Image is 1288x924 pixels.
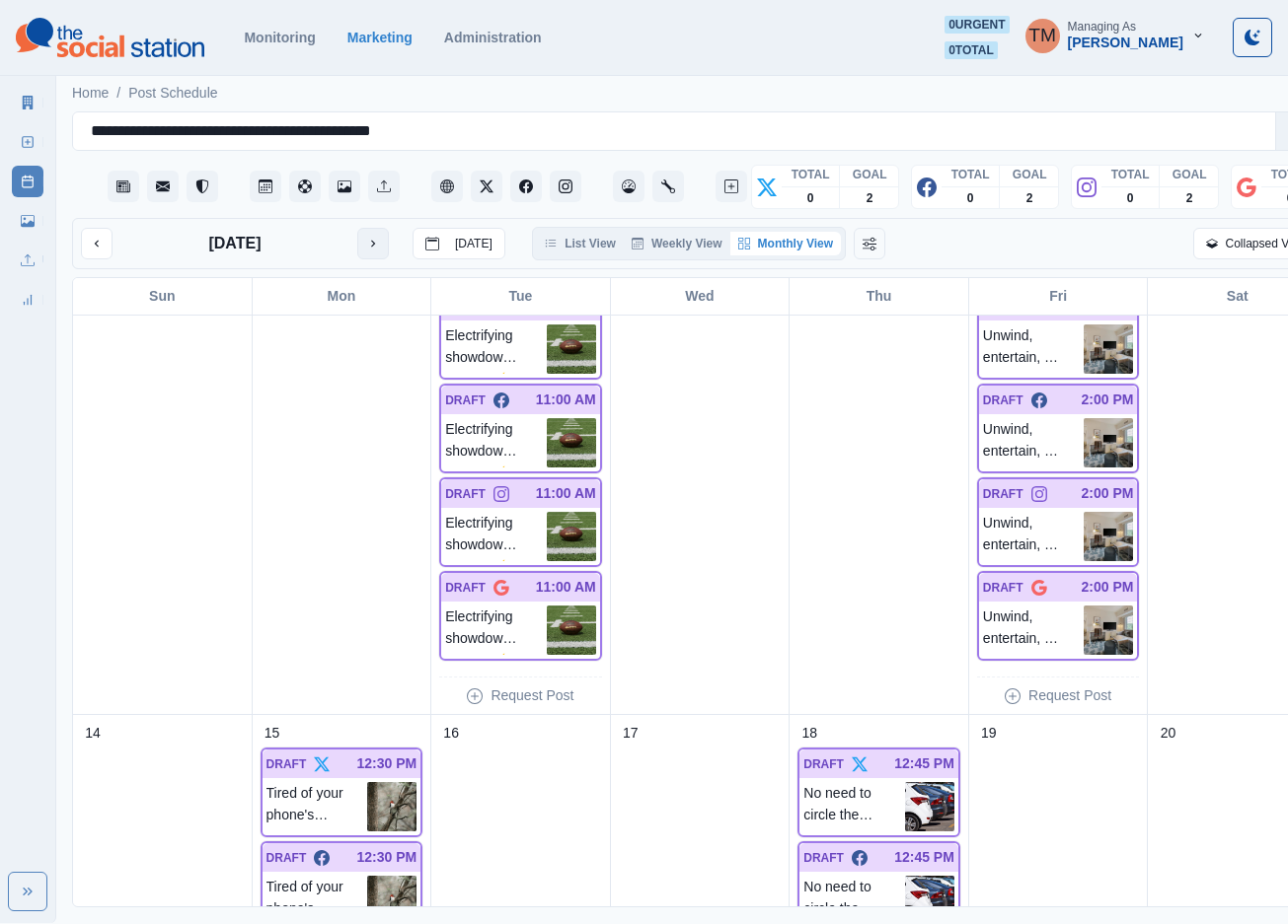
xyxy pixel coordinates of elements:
div: Thu [790,278,969,315]
p: DRAFT [983,391,1023,409]
p: Request Post [491,685,573,706]
img: rhloqioj7xbh13lawnhn [1084,324,1133,374]
button: previous month [81,228,113,259]
div: [PERSON_NAME] [1068,35,1183,51]
p: 2 [1186,189,1193,207]
p: DRAFT [266,849,307,867]
span: / [116,83,120,104]
p: 12:30 PM [356,753,417,774]
a: Administration [444,30,542,45]
button: Expand [8,872,47,911]
p: GOAL [853,166,887,183]
button: Post Schedule [250,171,281,202]
a: Uploads [12,245,43,276]
button: Dashboard [613,171,644,202]
img: rhloqioj7xbh13lawnhn [1084,605,1133,655]
div: Tue [431,278,611,315]
div: Wed [611,278,791,315]
p: 2 [867,189,873,207]
p: Tired of your phone's notifications? 📱 We've got a new kind of "ping" for you: the sounds of the ... [266,782,368,831]
p: Unwind, entertain, or power through! Your suite's living room delivers the perfect trifecta. ⚡ It... [983,418,1085,467]
p: [DATE] [208,232,261,255]
button: Create New Post [716,171,747,202]
span: 0 total [945,41,998,59]
button: Uploads [368,171,400,202]
p: DRAFT [803,755,844,773]
p: [DATE] [455,237,492,250]
img: sd1zqpnlsmq9i5aklrzv [547,512,596,561]
button: Reviews [187,171,218,202]
img: mxeye3ugn3ddj4unysbt [367,782,417,831]
button: next month [357,228,389,259]
p: No need to circle the block. Your car will feel just as at home here as you do! 🚘 [803,782,905,831]
img: sd1zqpnlsmq9i5aklrzv [547,418,596,467]
button: Instagram [550,171,581,202]
button: Media Library [329,171,360,202]
p: 11:00 AM [536,577,596,598]
img: dyie3mudb3s4av8nmmdv [905,782,954,831]
p: GOAL [1013,166,1047,183]
button: Monthly View [730,232,841,255]
button: Facebook [510,171,542,202]
p: Electrifying showdown ahead! ⚡ The premier HBCU NY Football Classic features [PERSON_NAME] Colleg... [445,418,547,467]
img: logoTextSVG.62801f218bc96a9b266caa72a09eb111.svg [16,18,204,57]
span: 0 urgent [945,16,1009,34]
p: DRAFT [445,485,486,503]
a: New Post [12,126,43,158]
button: Messages [147,171,179,202]
p: 2:00 PM [1082,390,1134,410]
p: DRAFT [983,579,1023,597]
p: TOTAL [951,166,990,183]
a: Review Summary [12,284,43,316]
a: Administration [652,171,684,202]
button: Stream [108,171,139,202]
p: 0 [1127,189,1134,207]
p: 12:45 PM [894,847,954,868]
img: rhloqioj7xbh13lawnhn [1084,418,1133,467]
p: Electrifying showdown ahead! ⚡ The premier HBCU NY Football Classic features [PERSON_NAME] Colleg... [445,324,547,374]
a: Monitoring [244,30,315,45]
a: Home [72,83,109,104]
img: sd1zqpnlsmq9i5aklrzv [547,324,596,374]
p: 12:30 PM [356,847,417,868]
p: Electrifying showdown ahead! ⚡ The premier HBCU NY Football Classic features [PERSON_NAME] Colleg... [445,512,547,561]
p: 16 [443,723,459,744]
button: Content Pool [289,171,321,202]
div: Tony Manalo [1028,12,1056,59]
a: Post Schedule [128,83,217,104]
p: Unwind, entertain, or power through! Your suite's living room delivers the perfect trifecta. ⚡ It... [983,512,1085,561]
button: Weekly View [624,232,730,255]
p: Electrifying showdown ahead! ⚡ The premier HBCU NY Football Classic features [PERSON_NAME] Colleg... [445,605,547,655]
button: Client Website [431,171,463,202]
p: DRAFT [266,755,307,773]
p: 12:45 PM [894,753,954,774]
p: 11:00 AM [536,483,596,504]
a: Marketing Summary [12,87,43,118]
img: sd1zqpnlsmq9i5aklrzv [547,605,596,655]
p: 14 [85,723,101,744]
button: Managing As[PERSON_NAME] [1010,16,1221,55]
p: 15 [265,723,280,744]
p: 17 [623,723,639,744]
p: Unwind, entertain, or power through! Your suite's living room delivers the perfect trifecta. ⚡ It... [983,324,1085,374]
a: Twitter [471,171,502,202]
p: 19 [981,723,997,744]
p: TOTAL [1111,166,1150,183]
p: DRAFT [803,849,844,867]
p: DRAFT [445,391,486,409]
img: rhloqioj7xbh13lawnhn [1084,512,1133,561]
p: 2 [1026,189,1033,207]
p: 20 [1161,723,1176,744]
div: Mon [253,278,432,315]
a: Media Library [12,205,43,237]
button: List View [537,232,624,255]
p: 0 [807,189,814,207]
